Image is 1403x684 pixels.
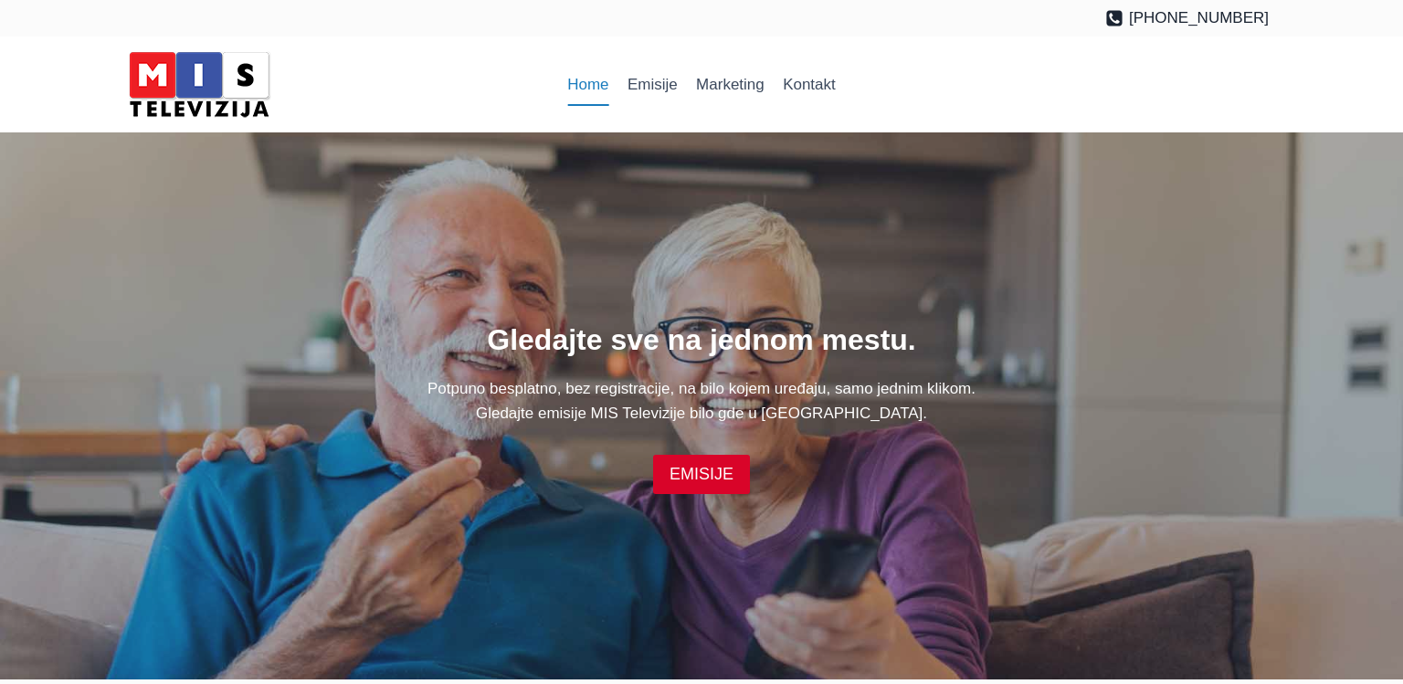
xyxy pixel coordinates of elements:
p: Potpuno besplatno, bez registracije, na bilo kojem uređaju, samo jednim klikom. Gledajte emisije ... [134,376,1269,426]
a: Marketing [687,63,774,107]
a: Emisije [618,63,687,107]
span: [PHONE_NUMBER] [1129,5,1269,30]
nav: Primary [558,63,845,107]
a: [PHONE_NUMBER] [1105,5,1269,30]
a: Home [558,63,618,107]
a: EMISIJE [653,455,750,494]
img: MIS Television [121,46,277,123]
a: Kontakt [774,63,845,107]
h1: Gledajte sve na jednom mestu. [134,318,1269,362]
